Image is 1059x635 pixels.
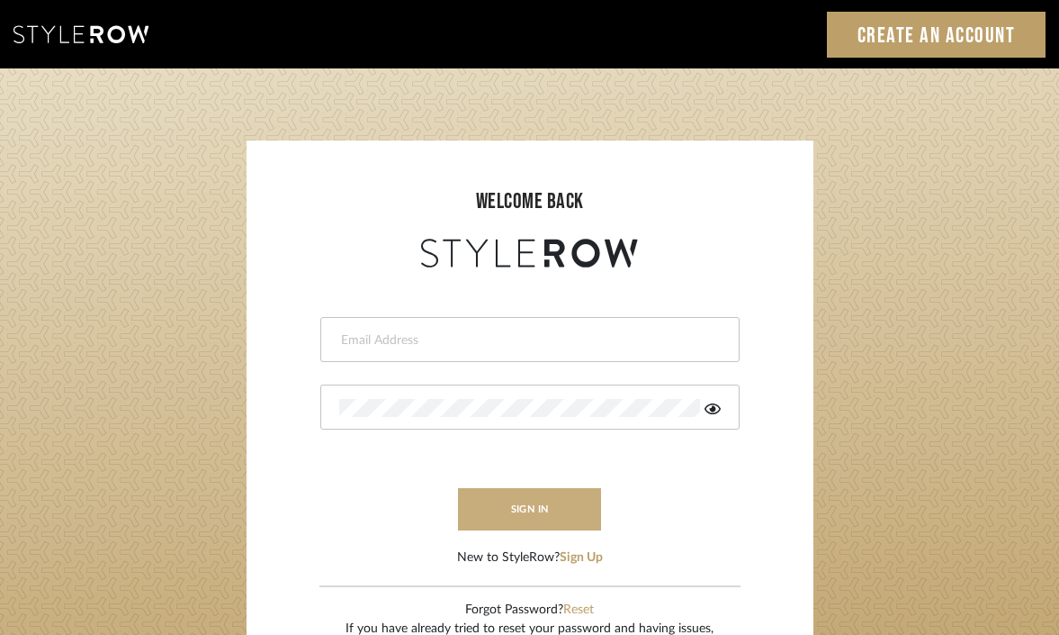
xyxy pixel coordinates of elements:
div: welcome back [265,186,795,218]
button: Sign Up [560,549,603,567]
button: Reset [563,601,594,620]
input: Email Address [339,331,716,349]
button: sign in [458,488,602,531]
div: New to StyleRow? [457,549,603,567]
a: Create an Account [827,12,1046,58]
div: Forgot Password? [346,601,713,620]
